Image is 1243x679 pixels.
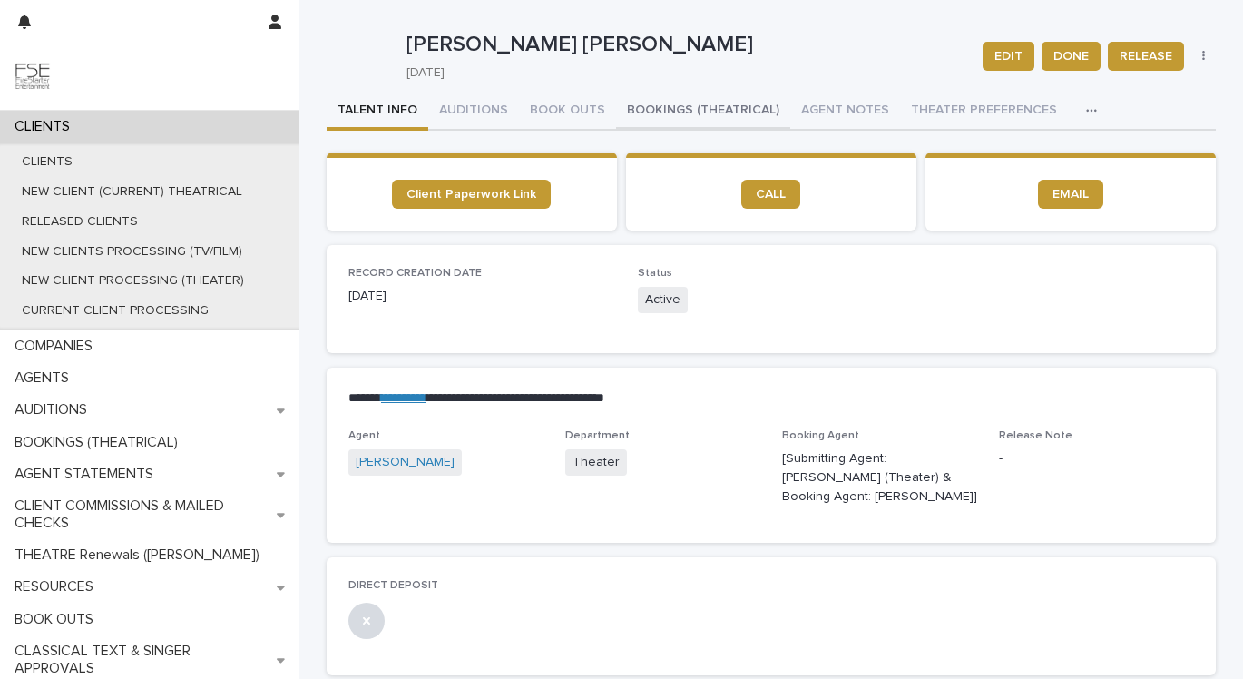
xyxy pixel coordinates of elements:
span: Agent [348,430,380,441]
p: AGENT STATEMENTS [7,466,168,483]
img: 9JgRvJ3ETPGCJDhvPVA5 [15,59,51,95]
p: CURRENT CLIENT PROCESSING [7,303,223,319]
button: AGENT NOTES [790,93,900,131]
span: Active [638,287,688,313]
p: RESOURCES [7,578,108,595]
button: THEATER PREFERENCES [900,93,1068,131]
span: Booking Agent [782,430,859,441]
button: BOOK OUTS [519,93,616,131]
a: EMAIL [1038,180,1103,209]
p: AUDITIONS [7,401,102,418]
a: [PERSON_NAME] [356,453,455,472]
p: AGENTS [7,369,83,387]
button: AUDITIONS [428,93,519,131]
p: - [999,449,1194,468]
span: EDIT [994,47,1023,65]
p: NEW CLIENT (CURRENT) THEATRICAL [7,184,257,200]
span: DIRECT DEPOSIT [348,580,438,591]
p: BOOK OUTS [7,611,108,628]
span: Theater [565,449,627,476]
p: CLIENTS [7,118,84,135]
span: RELEASE [1120,47,1172,65]
p: COMPANIES [7,338,107,355]
p: CLIENTS [7,154,87,170]
a: CALL [741,180,800,209]
span: Status [638,268,672,279]
span: Release Note [999,430,1072,441]
p: NEW CLIENTS PROCESSING (TV/FILM) [7,244,257,260]
button: TALENT INFO [327,93,428,131]
a: Client Paperwork Link [392,180,551,209]
p: [DATE] [406,65,961,81]
p: RELEASED CLIENTS [7,214,152,230]
p: [DATE] [348,287,616,306]
span: EMAIL [1052,188,1089,201]
p: [Submitting Agent: [PERSON_NAME] (Theater) & Booking Agent: [PERSON_NAME]] [782,449,977,506]
span: RECORD CREATION DATE [348,268,482,279]
span: Department [565,430,630,441]
button: BOOKINGS (THEATRICAL) [616,93,790,131]
span: Client Paperwork Link [406,188,536,201]
span: CALL [756,188,786,201]
p: NEW CLIENT PROCESSING (THEATER) [7,273,259,289]
p: CLIENT COMMISSIONS & MAILED CHECKS [7,497,277,532]
span: DONE [1053,47,1089,65]
p: CLASSICAL TEXT & SINGER APPROVALS [7,643,277,677]
p: BOOKINGS (THEATRICAL) [7,434,192,451]
button: DONE [1042,42,1101,71]
button: RELEASE [1108,42,1184,71]
p: THEATRE Renewals ([PERSON_NAME]) [7,546,274,564]
p: [PERSON_NAME] [PERSON_NAME] [406,32,968,58]
button: EDIT [983,42,1034,71]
